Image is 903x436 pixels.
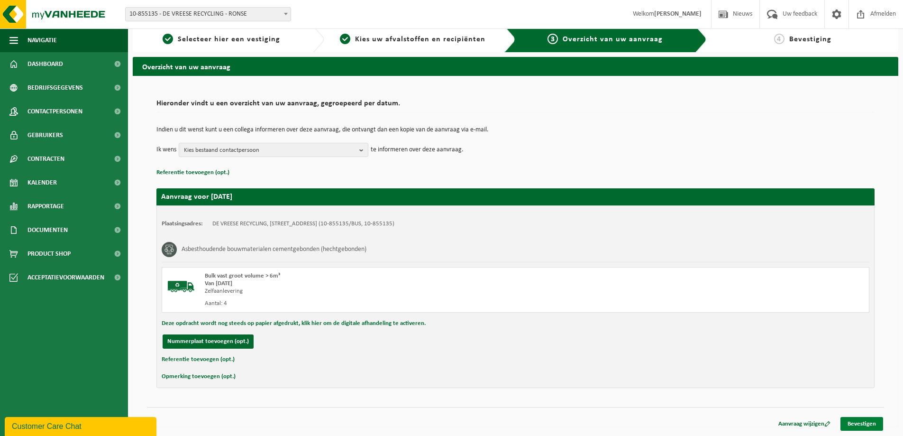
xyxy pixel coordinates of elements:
[205,280,232,287] strong: Van [DATE]
[205,300,554,307] div: Aantal: 4
[27,147,64,171] span: Contracten
[329,34,497,45] a: 2Kies uw afvalstoffen en recipiënten
[212,220,394,228] td: DE VREESE RECYCLING, [STREET_ADDRESS] (10-855135/BUS, 10-855135)
[563,36,663,43] span: Overzicht van uw aanvraag
[27,76,83,100] span: Bedrijfsgegevens
[789,36,831,43] span: Bevestiging
[27,171,57,195] span: Kalender
[179,143,368,157] button: Kies bestaand contactpersoon
[27,100,82,123] span: Contactpersonen
[340,34,350,44] span: 2
[162,317,426,330] button: Deze opdracht wordt nog steeds op papier afgedrukt, klik hier om de digitale afhandeling te activ...
[840,417,883,431] a: Bevestigen
[156,167,229,179] button: Referentie toevoegen (opt.)
[161,193,232,201] strong: Aanvraag voor [DATE]
[371,143,464,157] p: te informeren over deze aanvraag.
[27,52,63,76] span: Dashboard
[205,288,554,295] div: Zelfaanlevering
[156,143,176,157] p: Ik wens
[167,272,195,301] img: BL-SO-LV.png
[27,266,104,289] span: Acceptatievoorwaarden
[178,36,280,43] span: Selecteer hier een vestiging
[162,371,236,383] button: Opmerking toevoegen (opt.)
[182,242,366,257] h3: Asbesthoudende bouwmaterialen cementgebonden (hechtgebonden)
[547,34,558,44] span: 3
[771,417,838,431] a: Aanvraag wijzigen
[163,334,254,349] button: Nummerplaat toevoegen (opt.)
[162,221,203,227] strong: Plaatsingsadres:
[126,8,291,21] span: 10-855135 - DE VREESE RECYCLING - RONSE
[27,28,57,52] span: Navigatie
[156,127,875,133] p: Indien u dit wenst kunt u een collega informeren over deze aanvraag, die ontvangt dan een kopie v...
[27,218,68,242] span: Documenten
[27,242,71,266] span: Product Shop
[184,143,356,158] span: Kies bestaand contactpersoon
[355,36,485,43] span: Kies uw afvalstoffen en recipiënten
[162,353,235,366] button: Referentie toevoegen (opt.)
[5,415,158,436] iframe: chat widget
[156,100,875,112] h2: Hieronder vindt u een overzicht van uw aanvraag, gegroepeerd per datum.
[133,57,898,75] h2: Overzicht van uw aanvraag
[27,195,64,218] span: Rapportage
[27,123,63,147] span: Gebruikers
[654,10,702,18] strong: [PERSON_NAME]
[205,273,280,279] span: Bulk vast groot volume > 6m³
[163,34,173,44] span: 1
[137,34,305,45] a: 1Selecteer hier een vestiging
[125,7,291,21] span: 10-855135 - DE VREESE RECYCLING - RONSE
[774,34,784,44] span: 4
